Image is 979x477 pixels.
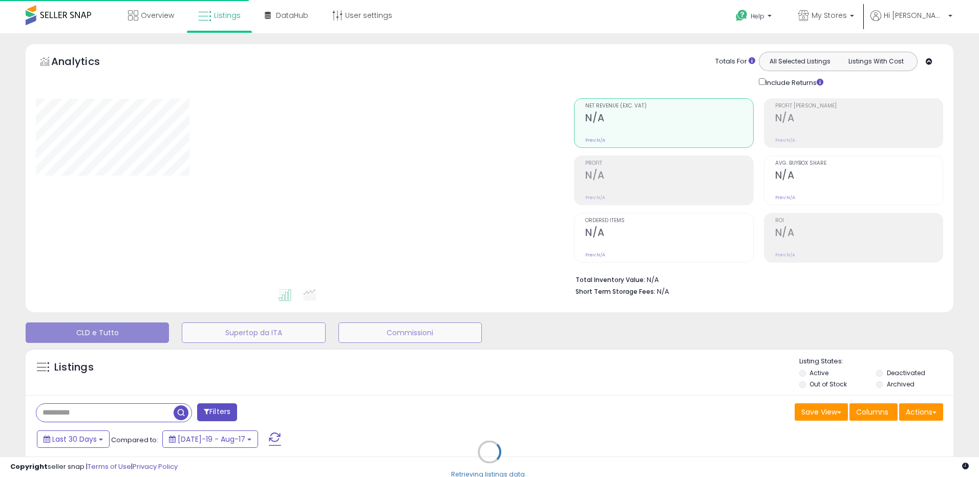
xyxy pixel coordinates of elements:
[10,462,48,471] strong: Copyright
[751,76,836,88] div: Include Returns
[182,322,325,343] button: Supertop da ITA
[775,194,795,201] small: Prev: N/A
[751,12,764,20] span: Help
[728,2,782,33] a: Help
[214,10,241,20] span: Listings
[10,462,178,472] div: seller snap | |
[585,161,753,166] span: Profit
[775,112,943,126] h2: N/A
[870,10,952,33] a: Hi [PERSON_NAME]
[576,273,935,285] li: N/A
[585,252,605,258] small: Prev: N/A
[775,103,943,109] span: Profit [PERSON_NAME]
[585,112,753,126] h2: N/A
[585,169,753,183] h2: N/A
[775,161,943,166] span: Avg. Buybox Share
[775,252,795,258] small: Prev: N/A
[762,55,838,68] button: All Selected Listings
[775,137,795,143] small: Prev: N/A
[51,54,120,71] h5: Analytics
[338,322,482,343] button: Commissioni
[775,169,943,183] h2: N/A
[884,10,945,20] span: Hi [PERSON_NAME]
[735,9,748,22] i: Get Help
[838,55,914,68] button: Listings With Cost
[26,322,169,343] button: CLD e Tutto
[276,10,308,20] span: DataHub
[715,57,755,67] div: Totals For
[576,287,655,296] b: Short Term Storage Fees:
[585,137,605,143] small: Prev: N/A
[141,10,174,20] span: Overview
[657,287,669,296] span: N/A
[812,10,847,20] span: My Stores
[585,218,753,224] span: Ordered Items
[585,194,605,201] small: Prev: N/A
[775,218,943,224] span: ROI
[576,275,645,284] b: Total Inventory Value:
[585,227,753,241] h2: N/A
[775,227,943,241] h2: N/A
[585,103,753,109] span: Net Revenue (Exc. VAT)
